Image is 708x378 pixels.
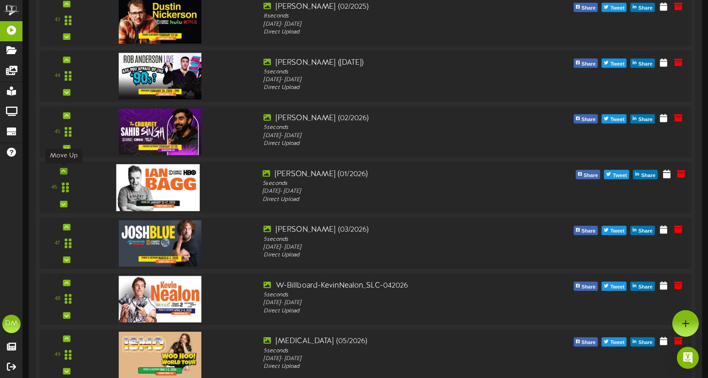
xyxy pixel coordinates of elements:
div: Direct Upload [263,28,521,36]
div: [DATE] - [DATE] [263,76,521,84]
button: Share [573,114,598,123]
div: [DATE] - [DATE] [263,188,523,196]
div: 5 seconds [263,291,521,299]
button: Share [631,3,655,12]
span: Share [580,3,598,13]
div: 5 seconds [263,235,521,243]
div: [DATE] - [DATE] [263,244,521,251]
span: Share [580,115,598,125]
span: Share [637,226,654,236]
img: a6e0175a-9184-4c5f-88c5-a829b46350f2.jpg [119,109,201,155]
img: 922e3da5-6c5c-44fc-ab16-c13fa0fec061.jpg [119,53,201,99]
span: Tweet [609,59,626,69]
img: 63b684ff-7ddf-43ea-93a2-504e6e405bc8.jpg [119,276,201,322]
div: Direct Upload [263,251,521,259]
div: 5 seconds [263,347,521,355]
div: 45 [55,128,60,136]
div: [PERSON_NAME] (02/2026) [263,113,521,124]
span: Tweet [609,115,626,125]
span: Share [639,170,657,180]
button: Share [631,226,655,235]
button: Share [631,282,655,291]
div: [DATE] - [DATE] [263,355,521,363]
div: 5 seconds [263,179,523,188]
div: Direct Upload [263,363,521,371]
span: Share [582,170,599,180]
span: Share [580,59,598,69]
div: [PERSON_NAME] (03/2026) [263,225,521,235]
img: 8985d6fa-7a42-4dbe-bcda-d76557786f26.jpg [119,220,201,267]
span: Tweet [609,282,626,292]
div: [PERSON_NAME] ([DATE]) [263,57,521,68]
div: [MEDICAL_DATA] (05/2026) [263,336,521,347]
span: Share [637,338,654,348]
span: Share [637,115,654,125]
span: Share [637,3,654,13]
div: W-Billboard-KevinNealon_SLC-042026 [263,281,521,291]
div: Direct Upload [263,140,521,148]
span: Share [637,282,654,292]
button: Share [573,282,598,291]
button: Share [631,59,655,68]
button: Share [573,59,598,68]
img: 05662673-ef02-43ba-832d-bab21f6ad224.jpg [119,332,201,378]
div: [DATE] - [DATE] [263,132,521,139]
button: Tweet [602,3,627,12]
img: 9c10d4d6-ff25-4bf5-ba1c-f6720b700e8e.jpg [116,164,200,211]
div: Direct Upload [263,307,521,315]
div: 8 seconds [263,12,521,20]
span: Share [580,282,598,292]
div: [DATE] - [DATE] [263,299,521,307]
div: Open Intercom Messenger [677,347,699,369]
button: Share [573,337,598,346]
div: 46 [51,183,57,192]
span: Tweet [609,226,626,236]
button: Tweet [602,282,627,291]
div: 5 seconds [263,68,521,76]
span: Share [580,226,598,236]
div: Direct Upload [263,196,523,204]
div: [DATE] - [DATE] [263,20,521,28]
div: [PERSON_NAME] (02/2025) [263,2,521,12]
div: 49 [55,351,60,359]
div: 48 [55,295,60,303]
button: Share [633,170,658,179]
button: Tweet [602,59,627,68]
button: Tweet [602,114,627,123]
button: Share [573,3,598,12]
span: Share [637,59,654,69]
div: [PERSON_NAME] (01/2026) [263,169,523,179]
button: Share [631,337,655,346]
div: 43 [55,17,60,24]
button: Share [576,170,600,179]
span: Share [580,338,598,348]
button: Tweet [602,226,627,235]
span: Tweet [611,170,629,180]
button: Share [573,226,598,235]
button: Tweet [604,170,629,179]
button: Tweet [602,337,627,346]
div: DM [2,315,21,333]
div: 5 seconds [263,124,521,132]
div: 44 [55,72,60,80]
span: Tweet [609,3,626,13]
button: Share [631,114,655,123]
span: Tweet [609,338,626,348]
div: 47 [55,239,60,247]
div: Direct Upload [263,84,521,92]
